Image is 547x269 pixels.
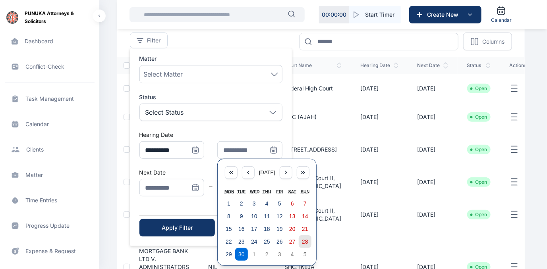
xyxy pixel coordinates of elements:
[251,226,257,232] abbr: September 17, 2025
[253,251,256,257] abbr: October 1, 2025
[302,226,308,232] abbr: September 21, 2025
[248,248,261,261] button: October 1, 2025
[222,235,235,248] button: September 22, 2025
[240,213,243,219] abbr: September 9, 2025
[5,32,95,51] a: dashboard
[276,189,283,194] abbr: Friday
[276,213,283,219] abbr: September 12, 2025
[139,169,166,176] label: Next Date
[278,200,281,207] abbr: September 5, 2025
[261,210,273,223] button: September 11, 2025
[5,191,95,210] a: time entries
[288,189,296,194] abbr: Saturday
[248,223,261,235] button: September 17, 2025
[240,200,243,207] abbr: September 2, 2025
[139,131,174,138] label: Hearing Date
[289,238,296,245] abbr: September 27, 2025
[147,37,161,44] span: Filter
[264,213,270,219] abbr: September 11, 2025
[235,210,248,223] button: September 9, 2025
[286,235,299,248] button: September 27, 2025
[5,140,95,159] a: clients
[285,62,342,69] span: court name
[278,251,281,257] abbr: October 3, 2025
[299,248,311,261] button: October 5, 2025
[299,235,311,248] button: September 28, 2025
[238,238,245,245] abbr: September 23, 2025
[5,57,95,76] a: conflict-check
[259,166,275,179] button: [DATE]
[303,200,307,207] abbr: September 7, 2025
[408,131,458,168] td: [DATE]
[248,210,261,223] button: September 10, 2025
[351,74,408,103] td: [DATE]
[238,226,245,232] abbr: September 16, 2025
[510,62,527,69] span: actions
[139,219,215,236] button: Apply Filter
[275,74,351,103] td: Federal High Court
[349,6,401,23] button: Start Timer
[264,238,270,245] abbr: September 25, 2025
[299,210,311,223] button: September 14, 2025
[261,235,273,248] button: September 25, 2025
[130,48,292,246] ul: Menu
[251,213,257,219] abbr: September 10, 2025
[273,210,286,223] button: September 12, 2025
[235,235,248,248] button: September 23, 2025
[275,131,351,168] td: [STREET_ADDRESS]
[250,189,260,194] abbr: Wednesday
[261,248,273,261] button: October 2, 2025
[235,223,248,235] button: September 16, 2025
[291,200,294,207] abbr: September 6, 2025
[226,238,232,245] abbr: September 22, 2025
[253,200,256,207] abbr: September 3, 2025
[222,197,235,210] button: September 1, 2025
[482,38,504,46] p: Columns
[5,216,95,235] a: progress update
[145,108,184,117] p: Select Status
[351,168,408,196] td: [DATE]
[226,226,232,232] abbr: September 15, 2025
[237,189,245,194] abbr: Tuesday
[152,224,202,232] div: Apply Filter
[408,196,458,233] td: [DATE]
[408,168,458,196] td: [DATE]
[227,200,230,207] abbr: September 1, 2025
[5,165,95,184] a: matter
[273,248,286,261] button: October 3, 2025
[222,248,235,261] button: September 29, 2025
[491,17,512,23] span: Calendar
[463,33,512,50] button: Columns
[408,103,458,131] td: [DATE]
[351,131,408,168] td: [DATE]
[265,200,269,207] abbr: September 4, 2025
[286,210,299,223] button: September 13, 2025
[226,251,232,257] abbr: September 29, 2025
[261,197,273,210] button: September 4, 2025
[5,242,95,261] a: expense & request
[251,238,257,245] abbr: September 24, 2025
[235,197,248,210] button: September 2, 2025
[139,55,157,63] span: Matter
[299,223,311,235] button: September 21, 2025
[264,226,270,232] abbr: September 18, 2025
[263,189,271,194] abbr: Thursday
[276,238,283,245] abbr: September 26, 2025
[289,213,296,219] abbr: September 13, 2025
[303,251,307,257] abbr: October 5, 2025
[130,33,168,48] button: Filter
[5,115,95,134] a: calendar
[5,89,95,108] a: task management
[302,238,308,245] abbr: September 28, 2025
[286,197,299,210] button: September 6, 2025
[286,223,299,235] button: September 20, 2025
[275,103,351,131] td: SHC (AJAH)
[470,211,487,218] li: Open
